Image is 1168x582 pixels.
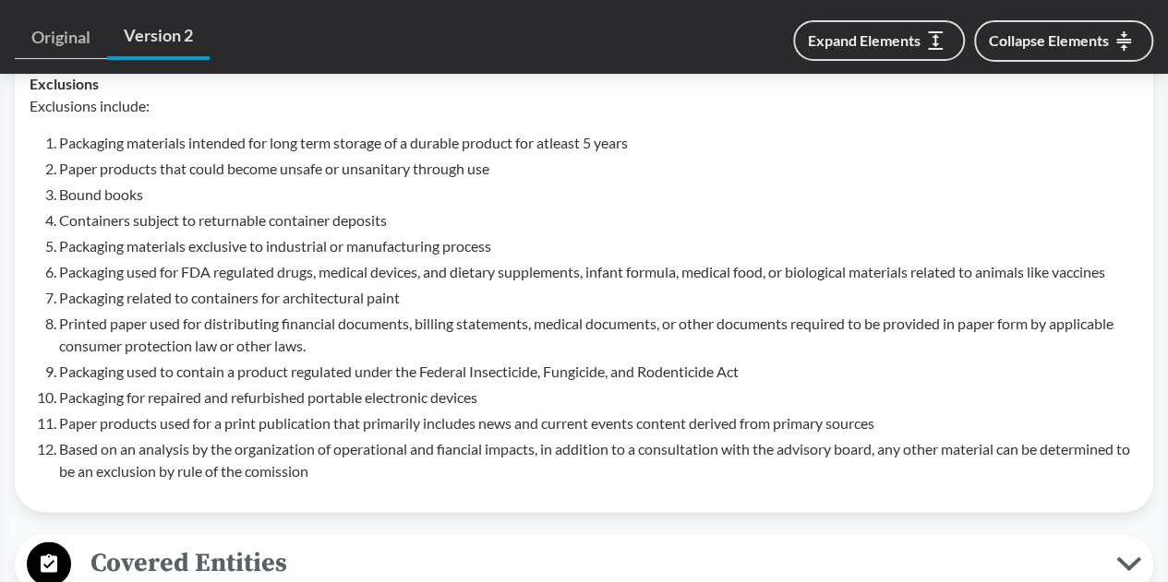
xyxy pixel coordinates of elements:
li: Packaging materials exclusive to industrial or manufacturing process [59,235,1138,257]
p: Exclusions include: [30,95,1138,117]
li: Packaging for repaired and refurbished portable electronic devices [59,386,1138,409]
li: Printed paper used for distributing financial documents, billing statements, medical documents, o... [59,313,1138,357]
li: Containers subject to returnable container deposits [59,209,1138,232]
a: Version 2 [107,15,210,60]
li: Packaging used to contain a product regulated under the Federal Insecticide, Fungicide, and Roden... [59,361,1138,383]
button: Collapse Elements [974,20,1153,62]
li: Packaging related to containers for architectural paint [59,287,1138,309]
strong: Exclusions [30,75,99,92]
li: Based on an analysis by the organization of operational and fiancial impacts, in addition to a co... [59,438,1138,482]
a: Original [15,17,107,59]
li: Packaging materials intended for long term storage of a durable product for atleast 5 years [59,132,1138,154]
li: Bound books [59,184,1138,206]
li: Paper products used for a print publication that primarily includes news and current events conte... [59,412,1138,434]
li: Paper products that could become unsafe or unsanitary through use [59,158,1138,180]
li: Packaging used for FDA regulated drugs, medical devices, and dietary supplements, infant formula,... [59,261,1138,283]
button: Expand Elements [793,20,965,61]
